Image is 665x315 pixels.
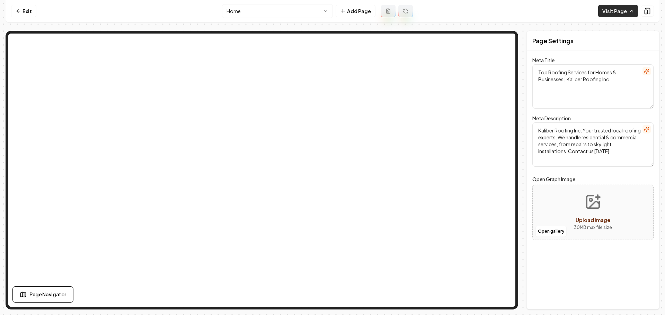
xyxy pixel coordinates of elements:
button: Regenerate page [398,5,413,17]
a: Visit Page [598,5,638,17]
a: Exit [11,5,36,17]
button: Upload image [568,188,618,237]
p: 30 MB max file size [574,224,612,231]
label: Meta Title [532,57,555,63]
span: Upload image [576,217,610,223]
button: Open gallery [535,226,567,237]
button: Add Page [336,5,375,17]
button: Add admin page prompt [381,5,396,17]
h2: Page Settings [532,36,574,46]
button: Page Navigator [12,286,73,303]
span: Page Navigator [29,291,66,298]
label: Meta Description [532,115,571,121]
label: Open Graph Image [532,175,654,183]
